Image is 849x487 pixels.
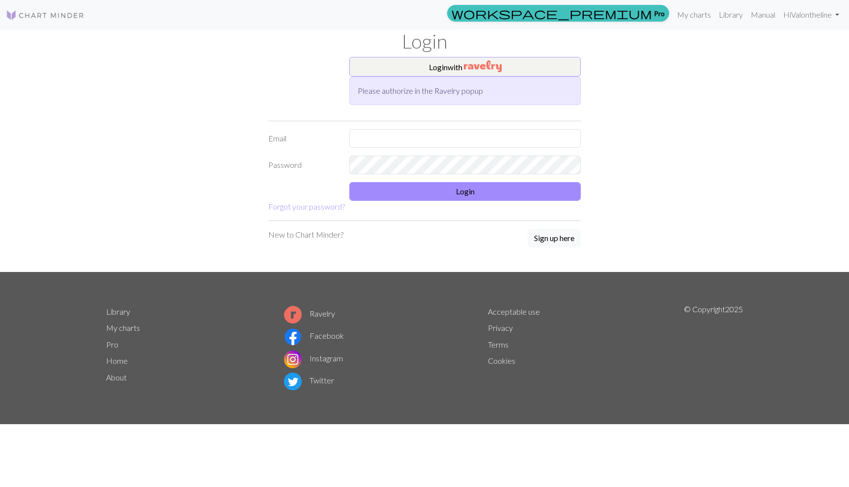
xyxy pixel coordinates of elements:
a: Library [106,307,130,316]
a: Acceptable use [488,307,540,316]
button: Loginwith [349,57,581,77]
div: Please authorize in the Ravelry popup [349,77,581,105]
img: Facebook logo [284,328,302,346]
a: About [106,373,127,382]
a: My charts [106,323,140,332]
a: Pro [447,5,669,22]
a: Sign up here [528,229,581,248]
a: Terms [488,340,509,349]
img: Ravelry [464,60,502,72]
button: Sign up here [528,229,581,247]
a: Manual [747,5,779,25]
a: Instagram [284,353,343,363]
h1: Login [100,29,749,53]
a: My charts [673,5,715,25]
img: Twitter logo [284,373,302,390]
a: Forgot your password? [268,202,345,211]
p: New to Chart Minder? [268,229,343,241]
a: Privacy [488,323,513,332]
img: Ravelry logo [284,306,302,324]
a: Home [106,356,128,365]
a: Facebook [284,331,344,340]
button: Login [349,182,581,201]
a: Cookies [488,356,515,365]
span: workspace_premium [452,6,652,20]
a: HiValontheline [779,5,843,25]
a: Library [715,5,747,25]
img: Instagram logo [284,351,302,368]
label: Password [262,156,343,174]
p: © Copyright 2025 [684,303,743,393]
img: Logo [6,9,85,21]
a: Ravelry [284,309,335,318]
a: Twitter [284,376,334,385]
a: Pro [106,340,118,349]
label: Email [262,129,343,148]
